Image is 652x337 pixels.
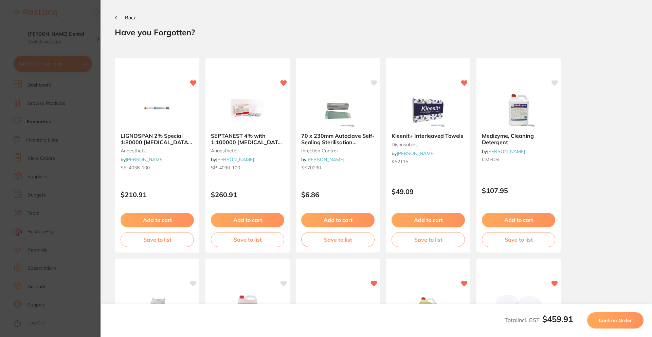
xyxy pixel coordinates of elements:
[599,317,632,323] span: Confirm Order
[392,159,465,164] small: K52115
[225,93,270,127] img: SEPTANEST 4% with 1:100000 adrenalin 2.2ml 2xBox 50 GOLD
[542,314,573,324] b: $459.91
[482,187,555,194] p: $107.95
[392,133,465,139] b: Kleenit+ Interleaved Towels
[121,165,194,170] small: SP-4036-100
[316,294,360,328] img: GC Fuji IX Extra A2 Capsules (50)
[121,213,194,227] button: Add to cart
[496,294,541,328] img: Monet Putty Tub Soft Super Hydro Fast Set 2x400g
[121,133,194,145] b: LIGNOSPAN 2% Special 1:80000 adrenalin 2.2ml 2xBox 50 Blue
[301,148,375,153] small: infection control
[211,232,284,247] button: Save to list
[211,133,284,145] b: SEPTANEST 4% with 1:100000 adrenalin 2.2ml 2xBox 50 GOLD
[496,93,541,127] img: Medizyme, Cleaning Detergent
[121,148,194,153] small: anaesthetic
[482,157,555,162] small: CMED5L
[211,156,254,163] span: by
[126,156,164,163] a: [PERSON_NAME]
[301,213,375,227] button: Add to cart
[211,165,284,170] small: SP-4090-100
[121,232,194,247] button: Save to list
[135,294,179,328] img: Clinicare Neutral Wipes Refill
[125,15,136,21] span: Back
[482,148,525,154] span: by
[505,317,573,323] span: Total Incl. GST
[121,156,164,163] span: by
[406,93,450,127] img: Kleenit+ Interleaved Towels
[121,191,194,199] p: $210.91
[406,294,450,328] img: Whiteley Sonidet 5L
[482,133,555,145] b: Medizyme, Cleaning Detergent
[392,188,465,195] p: $49.09
[301,232,375,247] button: Save to list
[301,156,344,163] span: by
[482,232,555,247] button: Save to list
[482,213,555,227] button: Add to cart
[587,312,644,329] button: Confirm Order
[397,150,435,156] a: [PERSON_NAME]
[392,213,465,227] button: Add to cart
[392,232,465,247] button: Save to list
[392,142,465,147] small: disposables
[211,148,284,153] small: anaesthetic
[115,15,136,20] button: Back
[301,191,375,199] p: $6.86
[301,165,375,170] small: SS70230
[487,148,525,154] a: [PERSON_NAME]
[216,156,254,163] a: [PERSON_NAME]
[211,213,284,227] button: Add to cart
[225,294,270,328] img: Suction Cleaner - Bevisto
[115,27,638,37] h2: Have you Forgotten?
[392,150,435,156] span: by
[135,93,179,127] img: LIGNOSPAN 2% Special 1:80000 adrenalin 2.2ml 2xBox 50 Blue
[301,133,375,145] b: 70 x 230mm Autoclave Self-Sealing Sterilisation Pouches 200/pk
[316,93,360,127] img: 70 x 230mm Autoclave Self-Sealing Sterilisation Pouches 200/pk
[211,191,284,199] p: $260.91
[306,156,344,163] a: [PERSON_NAME]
